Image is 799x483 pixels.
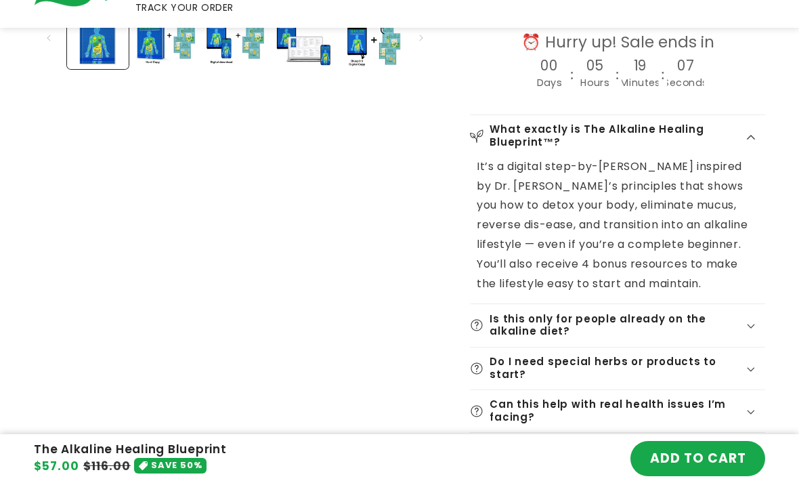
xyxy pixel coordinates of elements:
div: Seconds [664,73,707,93]
button: Slide right [406,23,436,53]
h4: The Alkaline Healing Blueprint [34,442,227,457]
div: : [616,61,620,90]
div: Hours [580,73,609,93]
button: Slide left [34,23,64,53]
summary: Can this help with real health issues I’m facing? [470,390,765,432]
h4: 07 [677,58,693,73]
h2: Is this only for people already on the alkaline diet? [490,313,744,338]
s: $116.00 [83,458,131,476]
button: Load image 1 in gallery view [67,7,129,69]
summary: Is this only for people already on the alkaline diet? [470,304,765,346]
button: Load image 3 in gallery view [204,7,265,69]
span: $57.00 [34,458,79,476]
div: ⏰ Hurry up! Sale ends in [498,33,738,53]
h4: 19 [634,58,647,73]
button: Load image 5 in gallery view [341,7,403,69]
summary: Do I need special herbs or products to start? [470,348,765,390]
button: ADD TO CART [630,441,765,476]
div: Days [537,73,562,93]
h4: 00 [541,58,559,73]
h4: 05 [586,58,604,73]
h2: Do I need special herbs or products to start? [490,356,744,381]
span: SAVE 50% [151,458,202,474]
summary: What exactly is The Alkaline Healing Blueprint™? [470,115,765,157]
button: Load image 4 in gallery view [273,7,334,69]
h2: Can this help with real health issues I’m facing? [490,398,744,423]
span: TRACK YOUR ORDER [135,1,234,14]
p: It’s a digital step-by-[PERSON_NAME] inspired by Dr. [PERSON_NAME]’s principles that shows you ho... [477,157,758,294]
div: Minutes [620,73,660,93]
button: Load image 2 in gallery view [135,7,197,69]
div: : [570,61,575,90]
div: : [661,61,666,90]
h2: What exactly is The Alkaline Healing Blueprint™? [490,123,744,148]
